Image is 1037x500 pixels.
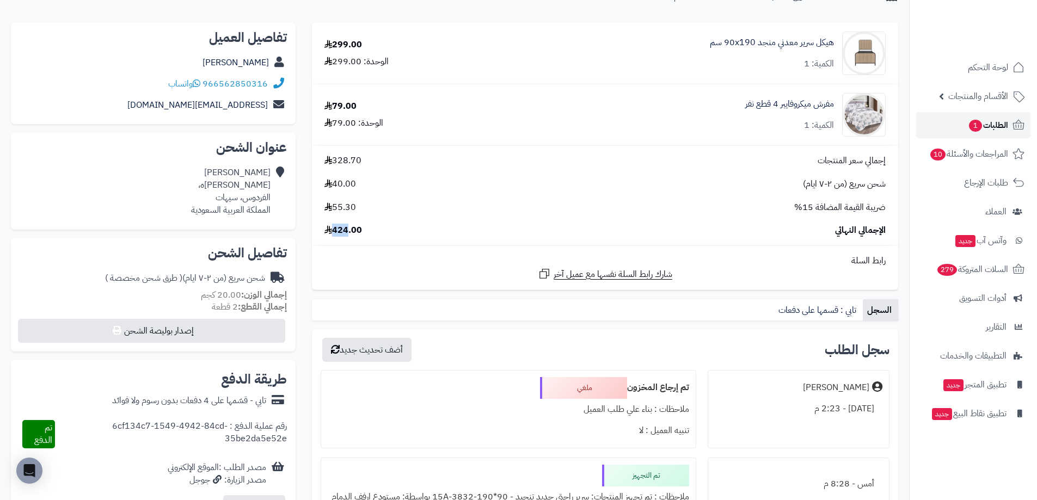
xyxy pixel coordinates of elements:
a: طلبات الإرجاع [916,170,1030,196]
a: الطلبات1 [916,112,1030,138]
span: 424.00 [324,224,362,237]
small: 20.00 كجم [201,288,287,301]
h2: طريقة الدفع [221,373,287,386]
small: 2 قطعة [212,300,287,313]
a: تطبيق المتجرجديد [916,372,1030,398]
span: السلات المتروكة [936,262,1008,277]
span: 55.30 [324,201,356,214]
span: طلبات الإرجاع [964,175,1008,190]
span: ( طرق شحن مخصصة ) [105,271,182,285]
a: التقارير [916,314,1030,340]
span: المراجعات والأسئلة [929,146,1008,162]
div: الوحدة: 79.00 [324,117,383,129]
a: تطبيق نقاط البيعجديد [916,400,1030,427]
div: [PERSON_NAME] [PERSON_NAME]ه، الفردوس، سيهات المملكة العربية السعودية [191,166,271,216]
h2: عنوان الشحن [20,141,287,154]
span: شحن سريع (من ٢-٧ ايام) [803,178,886,190]
h2: تفاصيل العميل [20,31,287,44]
a: 966562850316 [203,77,268,90]
span: 1 [969,120,982,132]
img: 1737185903-110101010017-90x90.jpg [843,32,885,75]
div: شحن سريع (من ٢-٧ ايام) [105,272,265,285]
span: 279 [937,264,958,276]
div: مصدر الزيارة: جوجل [168,474,266,486]
a: هيكل سرير معدني منجد 90x190 سم [710,36,834,49]
a: المراجعات والأسئلة10 [916,141,1030,167]
div: [DATE] - 2:23 م [715,398,882,419]
div: Open Intercom Messenger [16,458,42,484]
img: 1752752469-1-90x90.jpg [843,93,885,137]
a: التطبيقات والخدمات [916,343,1030,369]
div: [PERSON_NAME] [803,381,869,394]
span: التقارير [986,319,1007,335]
a: شارك رابط السلة نفسها مع عميل آخر [538,267,672,281]
a: وآتس آبجديد [916,227,1030,254]
div: 79.00 [324,100,357,113]
span: جديد [955,235,975,247]
img: logo-2.png [963,27,1027,50]
div: تابي - قسّمها على 4 دفعات بدون رسوم ولا فوائد [112,394,266,407]
span: تم الدفع [34,421,52,447]
div: رقم عملية الدفع : 6cf134c7-1549-4942-84cd-35be2da5e52e [55,420,287,448]
h2: تفاصيل الشحن [20,246,287,260]
div: الكمية: 1 [804,119,834,132]
span: تطبيق المتجر [942,377,1007,392]
span: أدوات التسويق [959,291,1007,306]
div: تنبيه العميل : لا [328,420,689,441]
span: لوحة التحكم [968,60,1008,75]
a: مفرش ميكروفايبر 4 قطع نفر [745,98,834,110]
b: تم إرجاع المخزون [627,381,689,394]
button: أضف تحديث جديد [322,338,412,362]
span: تطبيق نقاط البيع [931,406,1007,421]
button: إصدار بوليصة الشحن [18,319,285,343]
span: العملاء [985,204,1007,219]
span: التطبيقات والخدمات [940,348,1007,363]
a: [PERSON_NAME] [203,56,269,69]
span: إجمالي سعر المنتجات [818,155,886,167]
div: الكمية: 1 [804,58,834,70]
div: رابط السلة [316,255,894,267]
div: الوحدة: 299.00 [324,55,389,68]
span: جديد [943,379,964,391]
div: تم التجهيز [602,465,689,486]
span: الأقسام والمنتجات [948,89,1008,104]
span: 40.00 [324,178,356,190]
span: الطلبات [968,118,1008,133]
strong: إجمالي القطع: [238,300,287,313]
span: 10 [930,149,946,161]
span: جديد [932,408,952,420]
a: [EMAIL_ADDRESS][DOMAIN_NAME] [127,98,268,112]
div: أمس - 8:28 م [715,473,882,495]
span: ضريبة القيمة المضافة 15% [794,201,886,214]
a: السجل [863,299,898,321]
div: مصدر الطلب :الموقع الإلكتروني [168,461,266,486]
strong: إجمالي الوزن: [241,288,287,301]
a: العملاء [916,199,1030,225]
a: أدوات التسويق [916,285,1030,311]
a: تابي : قسمها على دفعات [774,299,863,321]
div: ملاحظات : بناء علي طلب العميل [328,399,689,420]
a: لوحة التحكم [916,54,1030,81]
h3: سجل الطلب [825,343,889,356]
span: شارك رابط السلة نفسها مع عميل آخر [554,268,672,281]
div: 299.00 [324,39,362,51]
div: ملغي [540,377,627,399]
a: السلات المتروكة279 [916,256,1030,282]
span: الإجمالي النهائي [835,224,886,237]
span: 328.70 [324,155,361,167]
a: واتساب [168,77,200,90]
span: وآتس آب [954,233,1007,248]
